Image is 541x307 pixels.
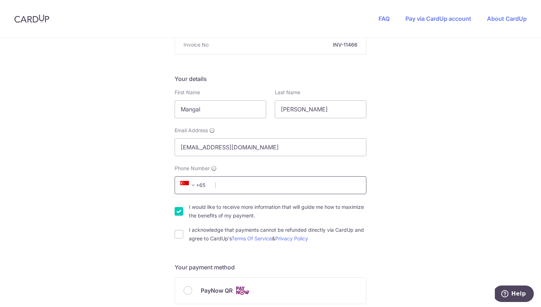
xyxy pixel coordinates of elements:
span: Email Address [175,127,208,134]
input: Last name [275,100,366,118]
span: PayNow QR [201,286,233,295]
label: Last Name [275,89,300,96]
span: +65 [178,181,210,190]
input: Email address [175,138,366,156]
span: Phone Number [175,165,210,172]
a: Pay via CardUp account [405,15,471,22]
div: PayNow QR Cards logo [184,286,357,295]
input: First name [175,100,266,118]
a: About CardUp [487,15,527,22]
a: Terms Of Service [231,235,272,241]
img: Cards logo [235,286,250,295]
strong: INV-11466 [211,41,357,48]
img: CardUp [14,14,49,23]
label: First Name [175,89,200,96]
label: I acknowledge that payments cannot be refunded directly via CardUp and agree to CardUp’s & [189,226,366,243]
span: Invoice No [184,41,209,48]
a: Privacy Policy [275,235,308,241]
iframe: Opens a widget where you can find more information [495,286,534,303]
a: FAQ [379,15,390,22]
h5: Your payment method [175,263,366,272]
label: I would like to receive more information that will guide me how to maximize the benefits of my pa... [189,203,366,220]
h5: Your details [175,75,366,83]
span: +65 [180,181,198,190]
